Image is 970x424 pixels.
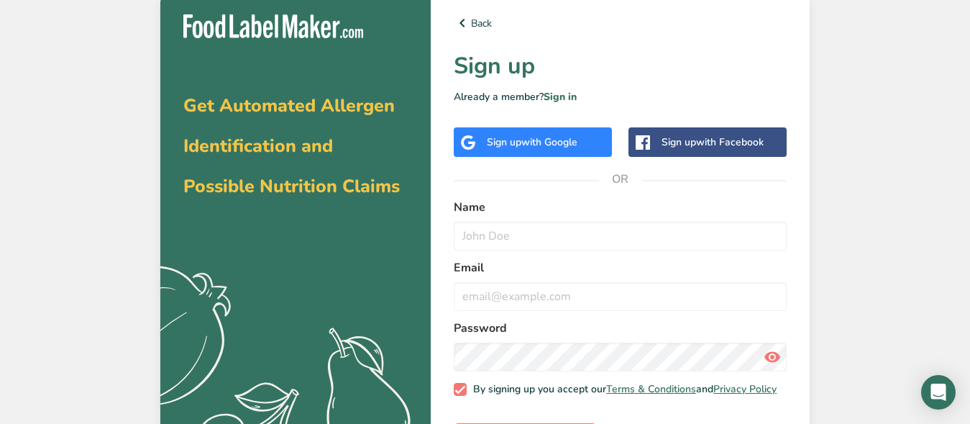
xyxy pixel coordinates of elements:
a: Terms & Conditions [606,382,696,396]
span: Get Automated Allergen Identification and Possible Nutrition Claims [183,94,400,199]
h1: Sign up [454,49,787,84]
span: with Google [521,135,577,149]
input: email@example.com [454,282,787,311]
div: Sign up [487,135,577,150]
label: Name [454,199,787,216]
div: Sign up [662,135,764,150]
input: John Doe [454,222,787,251]
img: Food Label Maker [183,14,363,38]
span: By signing up you accept our and [467,383,777,396]
p: Already a member? [454,89,787,104]
div: Open Intercom Messenger [921,375,956,410]
a: Privacy Policy [713,382,777,396]
label: Email [454,259,787,276]
span: with Facebook [696,135,764,149]
label: Password [454,320,787,337]
span: OR [599,158,642,201]
a: Back [454,14,787,32]
a: Sign in [544,90,577,104]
